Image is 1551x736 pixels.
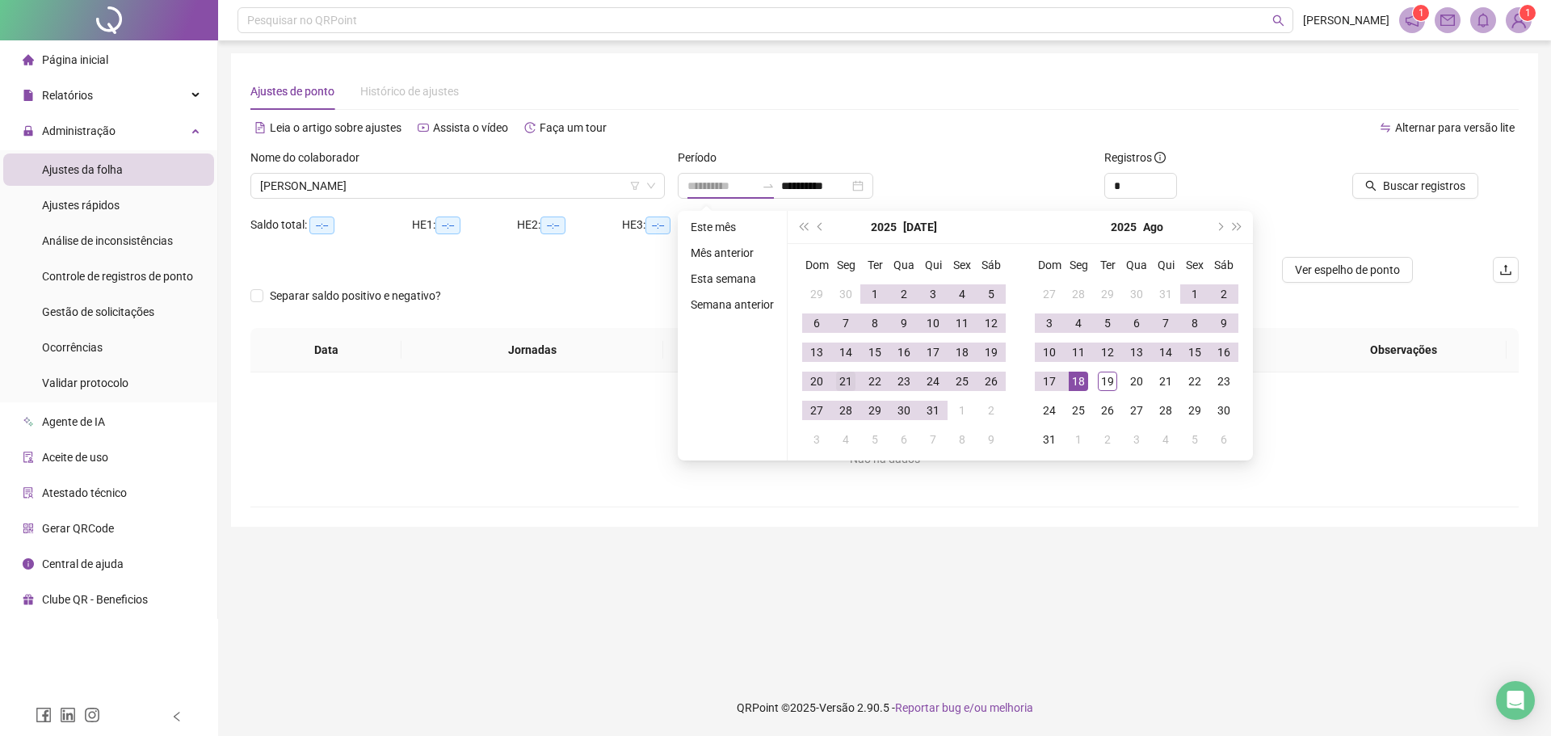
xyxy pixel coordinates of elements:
td: 2025-09-05 [1180,425,1209,454]
td: 2025-07-25 [948,367,977,396]
div: 10 [923,313,943,333]
span: Assista o vídeo [433,121,508,134]
div: 30 [1127,284,1146,304]
span: Registros [1104,149,1166,166]
th: Qui [918,250,948,280]
span: Gestão de solicitações [42,305,154,318]
td: 2025-08-08 [1180,309,1209,338]
span: bell [1476,13,1490,27]
td: 2025-07-23 [889,367,918,396]
div: 13 [807,343,826,362]
button: next-year [1210,211,1228,243]
div: 2 [1098,430,1117,449]
div: 12 [1098,343,1117,362]
td: 2025-08-30 [1209,396,1238,425]
div: Não há dados [270,450,1499,468]
span: --:-- [435,217,460,234]
li: Esta semana [684,269,780,288]
span: Página inicial [42,53,108,66]
td: 2025-07-27 [802,396,831,425]
div: 31 [1040,430,1059,449]
div: 2 [894,284,914,304]
div: 3 [1127,430,1146,449]
span: Versão [819,701,855,714]
div: 16 [894,343,914,362]
div: 23 [894,372,914,391]
div: 4 [952,284,972,304]
td: 2025-07-19 [977,338,1006,367]
span: filter [630,181,640,191]
td: 2025-08-26 [1093,396,1122,425]
td: 2025-08-21 [1151,367,1180,396]
span: Clube QR - Beneficios [42,593,148,606]
div: 4 [836,430,855,449]
div: 6 [1214,430,1234,449]
td: 2025-07-02 [889,280,918,309]
span: left [171,711,183,722]
th: Jornadas [401,328,663,372]
div: 4 [1069,313,1088,333]
div: 11 [952,313,972,333]
td: 2025-08-31 [1035,425,1064,454]
div: 9 [894,313,914,333]
button: Buscar registros [1352,173,1478,199]
span: Validar protocolo [42,376,128,389]
button: year panel [871,211,897,243]
div: 5 [1185,430,1204,449]
div: 21 [836,372,855,391]
td: 2025-07-17 [918,338,948,367]
div: 6 [807,313,826,333]
div: 23 [1214,372,1234,391]
span: Ajustes de ponto [250,85,334,98]
td: 2025-08-01 [1180,280,1209,309]
td: 2025-08-03 [1035,309,1064,338]
div: 19 [1098,372,1117,391]
span: solution [23,487,34,498]
span: Administração [42,124,116,137]
span: Ajustes da folha [42,163,123,176]
label: Nome do colaborador [250,149,370,166]
td: 2025-09-06 [1209,425,1238,454]
td: 2025-08-11 [1064,338,1093,367]
td: 2025-08-09 [1209,309,1238,338]
div: HE 3: [622,216,727,234]
td: 2025-06-30 [831,280,860,309]
div: 25 [1069,401,1088,420]
span: Aceite de uso [42,451,108,464]
span: 1 [1525,7,1531,19]
th: Sex [948,250,977,280]
td: 2025-08-25 [1064,396,1093,425]
span: ALINE ALVES SILVA [260,174,655,198]
td: 2025-08-01 [948,396,977,425]
td: 2025-08-03 [802,425,831,454]
td: 2025-08-07 [918,425,948,454]
td: 2025-08-19 [1093,367,1122,396]
div: 27 [1040,284,1059,304]
div: 27 [1127,401,1146,420]
span: Análise de inconsistências [42,234,173,247]
td: 2025-06-29 [802,280,831,309]
li: Este mês [684,217,780,237]
div: 11 [1069,343,1088,362]
div: 14 [836,343,855,362]
td: 2025-07-12 [977,309,1006,338]
td: 2025-08-29 [1180,396,1209,425]
div: 26 [1098,401,1117,420]
label: Período [678,149,727,166]
button: Ver espelho de ponto [1282,257,1413,283]
span: lock [23,125,34,137]
td: 2025-07-07 [831,309,860,338]
span: Leia o artigo sobre ajustes [270,121,401,134]
div: 20 [1127,372,1146,391]
td: 2025-08-12 [1093,338,1122,367]
span: Alternar para versão lite [1395,121,1515,134]
div: 16 [1214,343,1234,362]
div: 20 [807,372,826,391]
span: Ajustes rápidos [42,199,120,212]
div: 4 [1156,430,1175,449]
span: Histórico de ajustes [360,85,459,98]
td: 2025-08-07 [1151,309,1180,338]
td: 2025-07-18 [948,338,977,367]
span: home [23,54,34,65]
span: Controle de registros de ponto [42,270,193,283]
